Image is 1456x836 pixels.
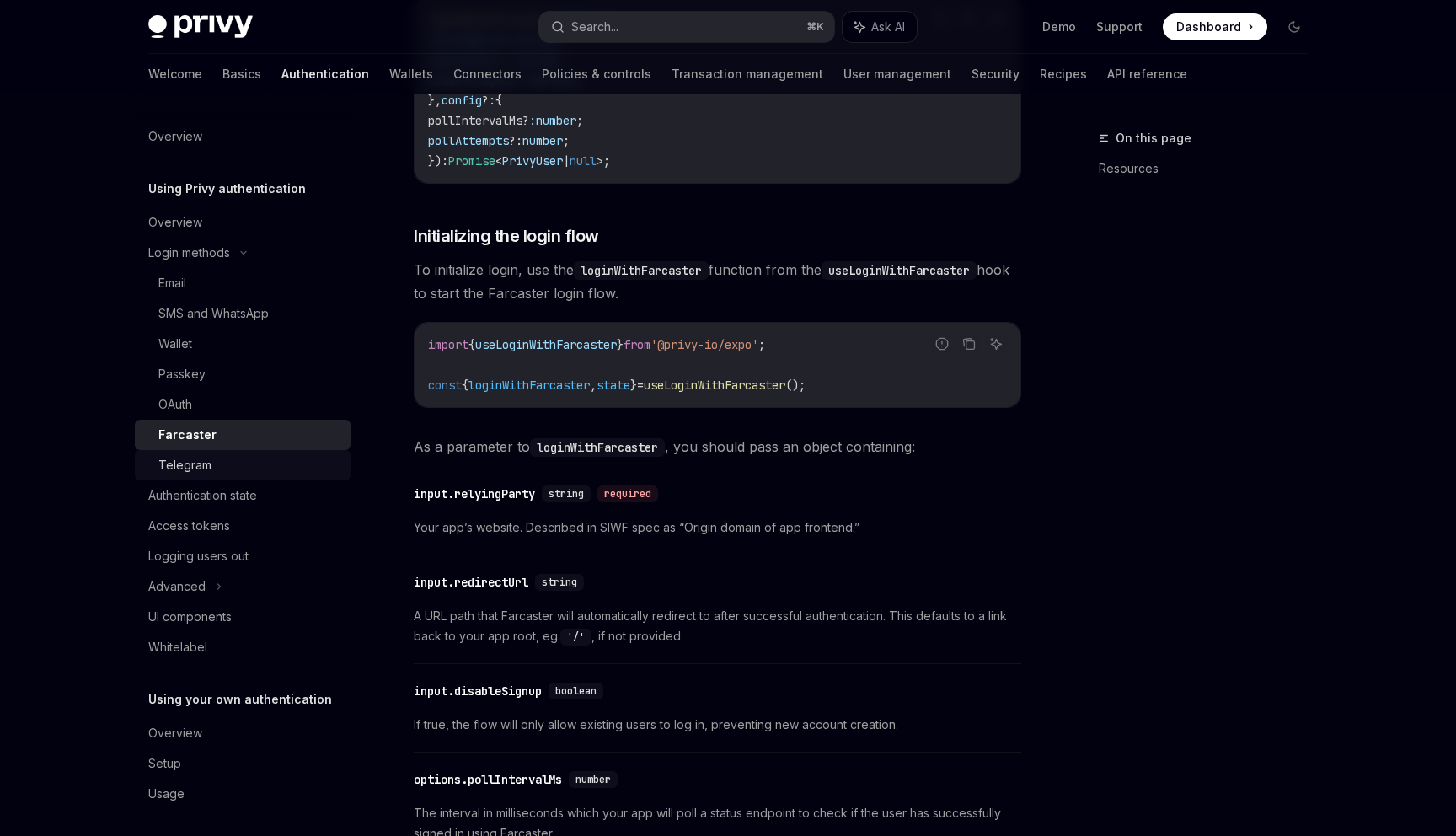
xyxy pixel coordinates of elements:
span: : [529,113,536,128]
a: Welcome [148,54,202,94]
a: Wallet [135,329,351,359]
span: > [597,153,603,169]
a: Overview [135,121,351,152]
span: As a parameter to , you should pass an object containing: [414,435,1021,458]
span: loginWithFarcaster [468,378,590,393]
h5: Using Privy authentication [148,179,306,199]
span: ; [603,153,610,169]
div: Advanced [148,576,206,597]
span: (); [785,378,806,393]
a: Authentication state [135,480,351,511]
div: Login methods [148,243,230,263]
div: input.redirectUrl [414,574,528,591]
div: required [597,485,658,502]
span: }): [428,153,448,169]
a: Basics [222,54,261,94]
div: Access tokens [148,516,230,536]
a: Dashboard [1163,13,1267,40]
div: UI components [148,607,232,627]
span: ?: [482,93,495,108]
a: Telegram [135,450,351,480]
code: useLoginWithFarcaster [822,261,977,280]
a: OAuth [135,389,351,420]
a: Farcaster [135,420,351,450]
span: = [637,378,644,393]
a: Security [972,54,1020,94]
a: Usage [135,779,351,809]
span: Your app’s website. Described in SIWF spec as “Origin domain of app frontend.” [414,517,1021,538]
a: Overview [135,207,351,238]
span: ?: [509,133,522,148]
div: SMS and WhatsApp [158,303,269,324]
div: OAuth [158,394,192,415]
span: boolean [555,684,597,698]
span: pollIntervalMs? [428,113,529,128]
span: ; [563,133,570,148]
div: Farcaster [158,425,217,445]
span: pollAttempts [428,133,509,148]
a: Passkey [135,359,351,389]
span: number [536,113,576,128]
code: loginWithFarcaster [530,438,665,457]
span: '@privy-io/expo' [650,337,758,352]
a: Whitelabel [135,632,351,662]
span: number [522,133,563,148]
span: ⌘ K [806,20,824,34]
code: loginWithFarcaster [574,261,709,280]
div: Setup [148,753,181,774]
span: Promise [448,153,495,169]
span: import [428,337,468,352]
span: PrivyUser [502,153,563,169]
a: API reference [1107,54,1187,94]
div: Email [158,273,186,293]
a: Wallets [389,54,433,94]
span: Ask AI [871,19,905,35]
span: state [597,378,630,393]
span: useLoginWithFarcaster [475,337,617,352]
div: Overview [148,126,202,147]
span: from [624,337,650,352]
a: Setup [135,748,351,779]
button: Copy the contents from the code block [958,333,980,355]
div: Authentication state [148,485,257,506]
a: UI components [135,602,351,632]
div: Logging users out [148,546,249,566]
span: string [542,576,577,589]
img: dark logo [148,15,253,39]
a: Transaction management [672,54,823,94]
span: number [575,773,611,786]
span: Initializing the login flow [414,224,599,248]
a: Support [1096,19,1143,35]
code: '/' [560,629,591,646]
span: const [428,378,462,393]
a: SMS and WhatsApp [135,298,351,329]
span: string [549,487,584,501]
span: { [468,337,475,352]
div: Wallet [158,334,192,354]
div: Usage [148,784,185,804]
div: Overview [148,212,202,233]
button: Ask AI [843,12,917,42]
span: To initialize login, use the function from the hook to start the Farcaster login flow. [414,258,1021,305]
span: { [462,378,468,393]
div: Overview [148,723,202,743]
div: Passkey [158,364,206,384]
span: { [495,93,502,108]
div: Telegram [158,455,211,475]
a: Demo [1042,19,1076,35]
span: A URL path that Farcaster will automatically redirect to after successful authentication. This de... [414,606,1021,646]
a: Logging users out [135,541,351,571]
span: config [442,93,482,108]
a: Access tokens [135,511,351,541]
span: } [617,337,624,352]
div: options.pollIntervalMs [414,771,562,788]
span: ; [576,113,583,128]
span: , [590,378,597,393]
button: Ask AI [985,333,1007,355]
span: null [570,153,597,169]
span: } [630,378,637,393]
div: input.disableSignup [414,683,542,699]
span: On this page [1116,128,1191,148]
a: Recipes [1040,54,1087,94]
span: < [495,153,502,169]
